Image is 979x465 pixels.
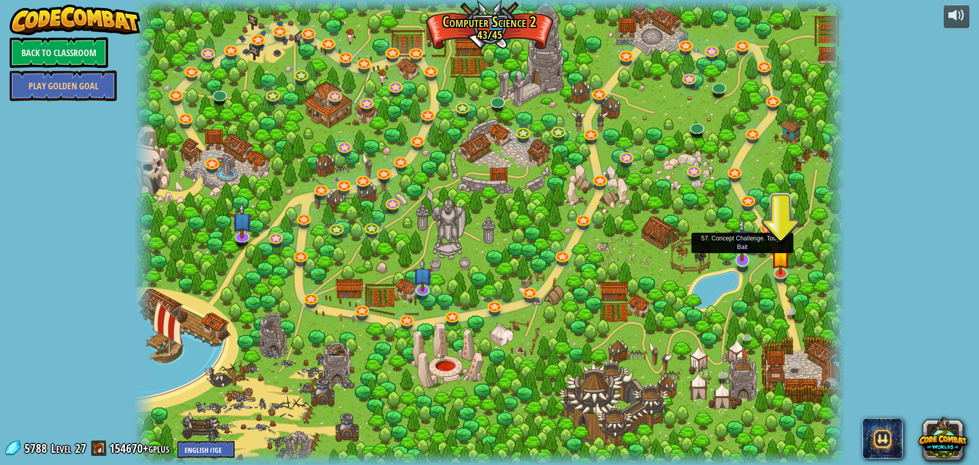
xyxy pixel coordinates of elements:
[10,70,117,101] a: Play Golden Goal
[733,218,752,261] img: level-banner-unstarted-subscriber.png
[771,242,790,275] img: level-banner-started.png
[232,203,253,238] img: level-banner-unstarted-subscriber.png
[944,5,969,29] button: Adjust volume
[75,440,86,456] span: 27
[413,259,432,291] img: level-banner-unstarted-subscriber.png
[51,440,71,457] span: Level
[10,37,108,68] a: Back to Classroom
[109,440,172,456] a: 154670+gplus
[24,440,50,456] span: 5788
[10,5,140,35] img: CodeCombat - Learn how to code by playing a game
